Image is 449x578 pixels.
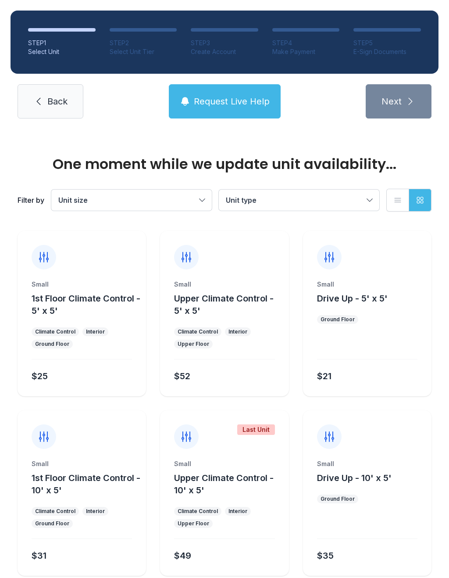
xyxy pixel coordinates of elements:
[317,473,392,483] span: Drive Up - 10' x 5'
[32,370,48,382] div: $25
[178,508,218,515] div: Climate Control
[191,47,258,56] div: Create Account
[32,280,132,289] div: Small
[110,39,177,47] div: STEP 2
[353,47,421,56] div: E-Sign Documents
[28,39,96,47] div: STEP 1
[178,328,218,335] div: Climate Control
[86,328,105,335] div: Interior
[174,370,190,382] div: $52
[32,292,143,317] button: 1st Floor Climate Control - 5' x 5'
[86,508,105,515] div: Interior
[35,328,75,335] div: Climate Control
[18,195,44,205] div: Filter by
[194,95,270,108] span: Request Live Help
[174,293,274,316] span: Upper Climate Control - 5' x 5'
[32,460,132,468] div: Small
[219,190,379,211] button: Unit type
[28,47,96,56] div: Select Unit
[32,549,46,562] div: $31
[51,190,212,211] button: Unit size
[317,549,334,562] div: $35
[237,424,275,435] div: Last Unit
[174,280,274,289] div: Small
[35,520,69,527] div: Ground Floor
[317,460,417,468] div: Small
[228,508,247,515] div: Interior
[47,95,68,108] span: Back
[174,460,274,468] div: Small
[32,293,140,316] span: 1st Floor Climate Control - 5' x 5'
[272,47,340,56] div: Make Payment
[317,293,388,304] span: Drive Up - 5' x 5'
[174,473,274,495] span: Upper Climate Control - 10' x 5'
[174,292,285,317] button: Upper Climate Control - 5' x 5'
[317,292,388,305] button: Drive Up - 5' x 5'
[381,95,402,108] span: Next
[317,472,392,484] button: Drive Up - 10' x 5'
[317,280,417,289] div: Small
[272,39,340,47] div: STEP 4
[174,472,285,496] button: Upper Climate Control - 10' x 5'
[110,47,177,56] div: Select Unit Tier
[174,549,191,562] div: $49
[35,341,69,348] div: Ground Floor
[32,473,140,495] span: 1st Floor Climate Control - 10' x 5'
[32,472,143,496] button: 1st Floor Climate Control - 10' x 5'
[58,196,88,205] span: Unit size
[191,39,258,47] div: STEP 3
[317,370,331,382] div: $21
[18,157,431,171] div: One moment while we update unit availability...
[35,508,75,515] div: Climate Control
[226,196,257,205] span: Unit type
[321,495,355,503] div: Ground Floor
[321,316,355,323] div: Ground Floor
[178,520,209,527] div: Upper Floor
[353,39,421,47] div: STEP 5
[178,341,209,348] div: Upper Floor
[228,328,247,335] div: Interior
